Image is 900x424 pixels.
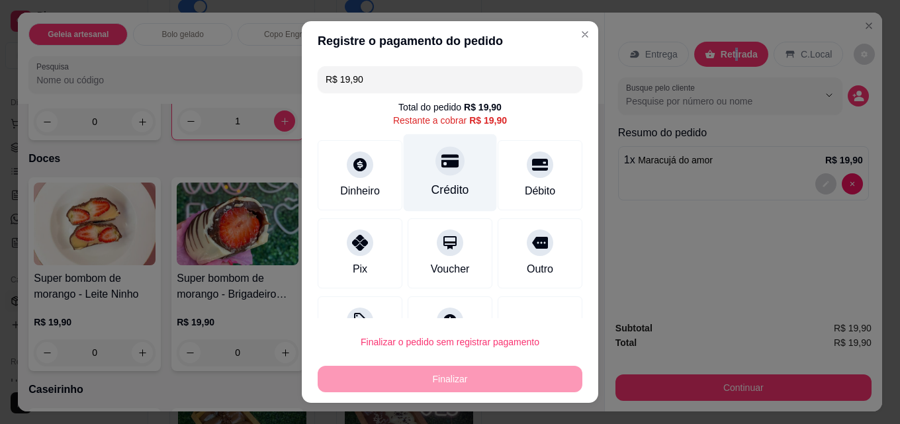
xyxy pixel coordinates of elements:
[431,181,469,198] div: Crédito
[464,101,502,114] div: R$ 19,90
[469,114,507,127] div: R$ 19,90
[431,261,470,277] div: Voucher
[527,261,553,277] div: Outro
[302,21,598,61] header: Registre o pagamento do pedido
[326,66,574,93] input: Ex.: hambúrguer de cordeiro
[353,261,367,277] div: Pix
[340,183,380,199] div: Dinheiro
[525,183,555,199] div: Débito
[318,329,582,355] button: Finalizar o pedido sem registrar pagamento
[393,114,507,127] div: Restante a cobrar
[574,24,596,45] button: Close
[398,101,502,114] div: Total do pedido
